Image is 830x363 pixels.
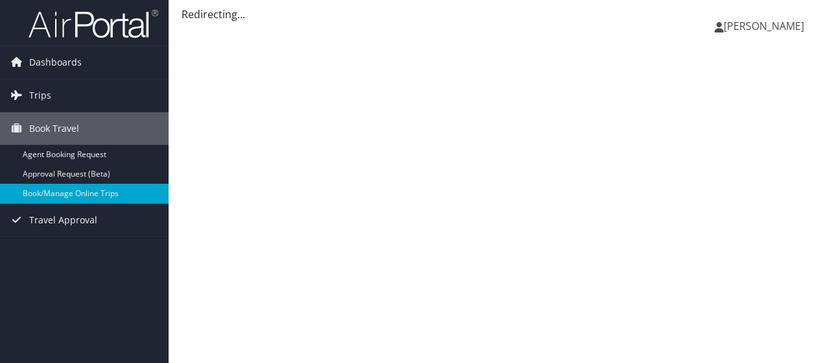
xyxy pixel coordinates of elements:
div: Redirecting... [182,6,817,22]
span: Travel Approval [29,204,97,236]
span: [PERSON_NAME] [724,19,804,33]
span: Dashboards [29,46,82,79]
img: airportal-logo.png [29,8,158,39]
span: Book Travel [29,112,79,145]
a: [PERSON_NAME] [715,6,817,45]
span: Trips [29,79,51,112]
